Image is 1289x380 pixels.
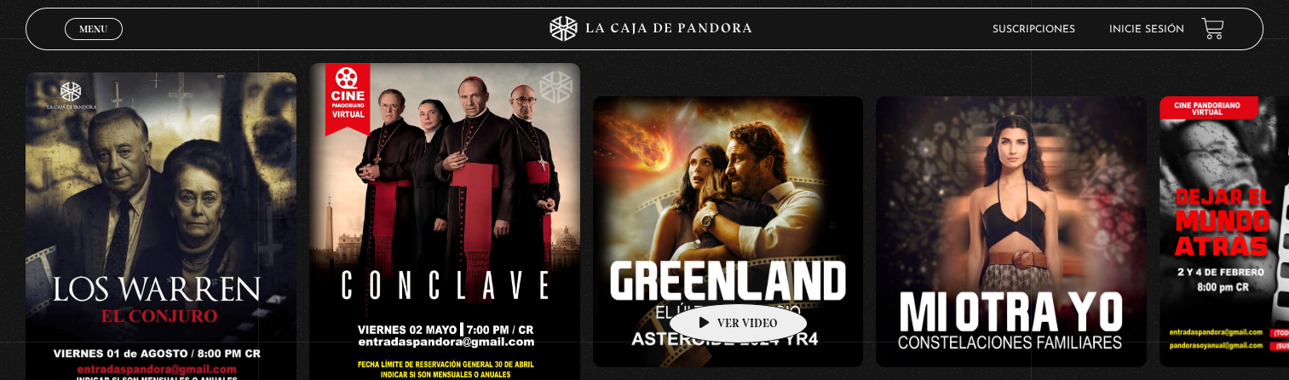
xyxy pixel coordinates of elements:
button: Previous [26,14,55,43]
span: Cerrar [73,38,113,50]
a: Inicie sesión [1109,25,1184,35]
a: Suscripciones [993,25,1075,35]
span: Menu [79,24,107,34]
a: View your shopping cart [1201,17,1224,40]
